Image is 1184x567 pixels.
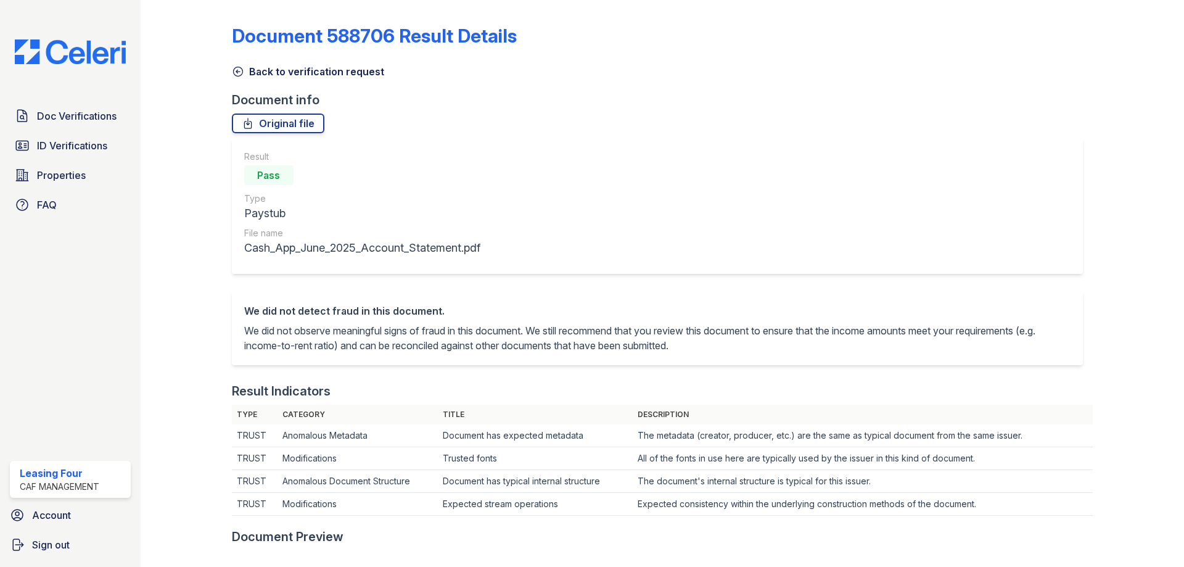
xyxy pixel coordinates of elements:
[10,104,131,128] a: Doc Verifications
[20,466,99,481] div: Leasing Four
[32,508,71,523] span: Account
[232,25,517,47] a: Document 588706 Result Details
[10,133,131,158] a: ID Verifications
[232,64,384,79] a: Back to verification request
[232,424,278,447] td: TRUST
[633,493,1093,516] td: Expected consistency within the underlying construction methods of the document.
[232,91,1093,109] div: Document info
[20,481,99,493] div: CAF Management
[232,470,278,493] td: TRUST
[37,168,86,183] span: Properties
[232,528,343,545] div: Document Preview
[633,447,1093,470] td: All of the fonts in use here are typically used by the issuer in this kind of document.
[10,192,131,217] a: FAQ
[277,493,438,516] td: Modifications
[438,447,633,470] td: Trusted fonts
[5,503,136,528] a: Account
[277,424,438,447] td: Anomalous Metadata
[232,383,331,400] div: Result Indicators
[438,405,633,424] th: Title
[244,227,480,239] div: File name
[5,39,136,64] img: CE_Logo_Blue-a8612792a0a2168367f1c8372b55b34899dd931a85d93a1a3d3e32e68fde9ad4.png
[244,165,294,185] div: Pass
[232,493,278,516] td: TRUST
[633,405,1093,424] th: Description
[232,447,278,470] td: TRUST
[232,114,324,133] a: Original file
[633,470,1093,493] td: The document's internal structure is typical for this issuer.
[277,447,438,470] td: Modifications
[37,197,57,212] span: FAQ
[244,239,480,257] div: Cash_App_June_2025_Account_Statement.pdf
[244,323,1071,353] p: We did not observe meaningful signs of fraud in this document. We still recommend that you review...
[633,424,1093,447] td: The metadata (creator, producer, etc.) are the same as typical document from the same issuer.
[37,138,107,153] span: ID Verifications
[438,493,633,516] td: Expected stream operations
[10,163,131,188] a: Properties
[277,470,438,493] td: Anomalous Document Structure
[244,304,1071,318] div: We did not detect fraud in this document.
[438,424,633,447] td: Document has expected metadata
[5,532,136,557] a: Sign out
[232,405,278,424] th: Type
[244,205,480,222] div: Paystub
[32,537,70,552] span: Sign out
[244,151,480,163] div: Result
[438,470,633,493] td: Document has typical internal structure
[244,192,480,205] div: Type
[277,405,438,424] th: Category
[37,109,117,123] span: Doc Verifications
